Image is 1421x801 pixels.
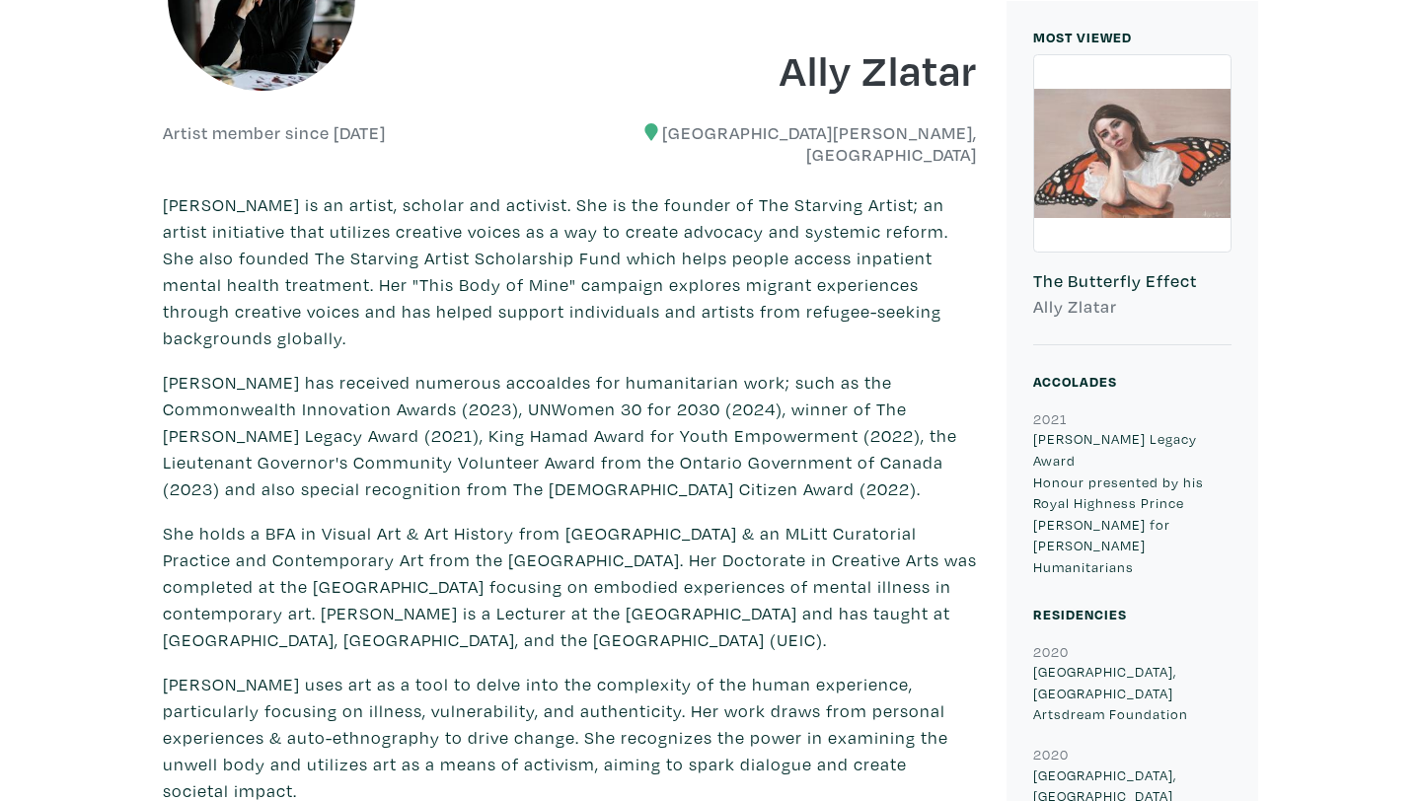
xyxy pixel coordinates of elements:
[585,122,978,165] h6: [GEOGRAPHIC_DATA][PERSON_NAME], [GEOGRAPHIC_DATA]
[1033,745,1069,764] small: 2020
[163,369,977,502] p: [PERSON_NAME] has received numerous accoaldes for humanitarian work; such as the Commonwealth Inn...
[1033,642,1069,661] small: 2020
[163,520,977,653] p: She holds a BFA in Visual Art & Art History from [GEOGRAPHIC_DATA] & an MLitt Curatorial Practice...
[1033,28,1132,46] small: MOST VIEWED
[1033,372,1117,391] small: Accolades
[163,191,977,351] p: [PERSON_NAME] is an artist, scholar and activist. She is the founder of The Starving Artist; an a...
[163,122,386,144] h6: Artist member since [DATE]
[1033,270,1232,292] h6: The Butterfly Effect
[1033,296,1232,318] h6: Ally Zlatar
[1033,661,1232,725] p: [GEOGRAPHIC_DATA], [GEOGRAPHIC_DATA] Artsdream Foundation
[1033,54,1232,345] a: The Butterfly Effect Ally Zlatar
[1033,409,1068,428] small: 2021
[585,42,978,96] h1: Ally Zlatar
[1033,605,1127,623] small: Residencies
[1033,428,1232,577] p: [PERSON_NAME] Legacy Award Honour presented by his Royal Highness Prince [PERSON_NAME] for [PERSO...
